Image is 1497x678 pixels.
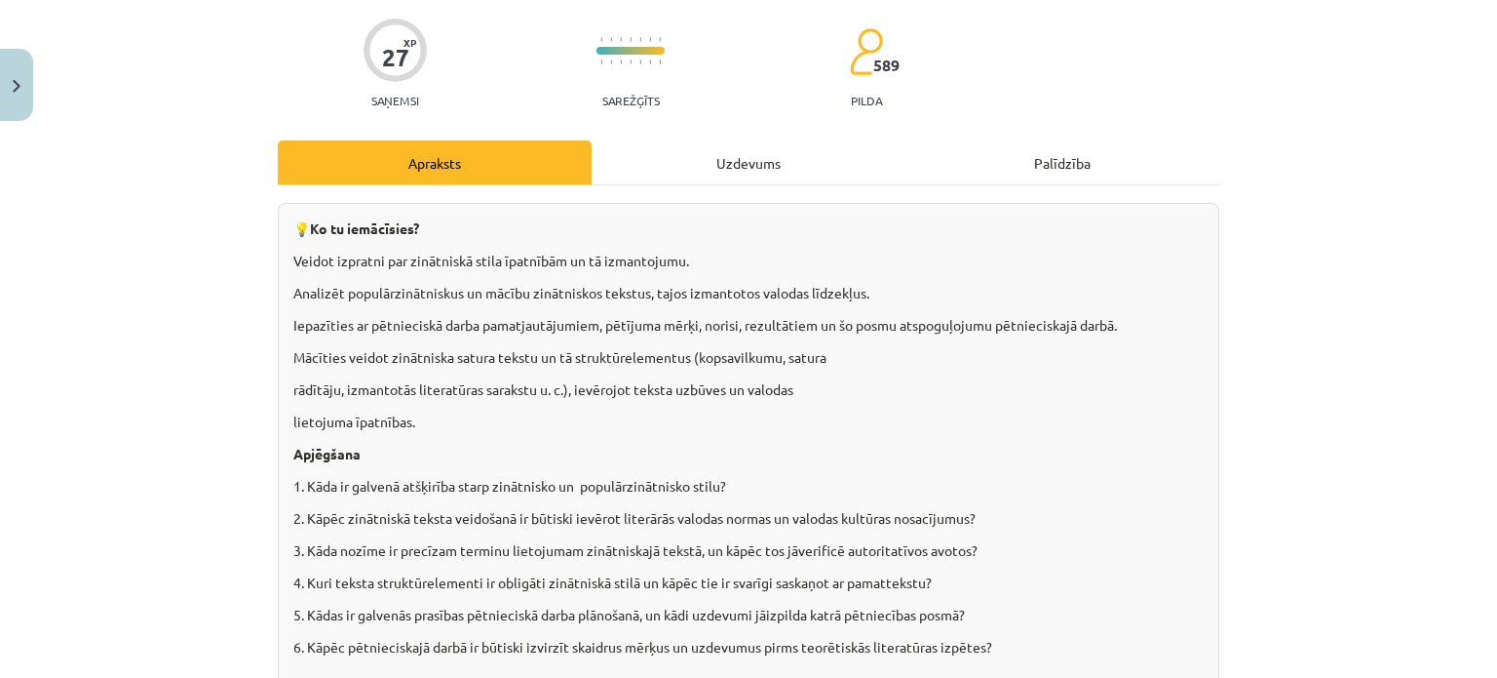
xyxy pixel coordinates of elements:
p: 2. Kāpēc zinātniskā teksta veidošanā ir būtiski ievērot literārās valodas normas un valodas kultū... [293,508,1204,529]
img: icon-short-line-57e1e144782c952c97e751825c79c345078a6d821885a25fce030b3d8c18986b.svg [659,37,661,42]
p: 1. Kāda ir galvenā atšķirība starp zinātnisko un populārzinātnisko stilu? [293,476,1204,497]
p: 6. Kāpēc pētnieciskajā darbā ir būtiski izvirzīt skaidrus mērķus un uzdevumus pirms teorētiskās l... [293,637,1204,658]
strong: Ko tu iemācīsies? [310,219,419,237]
img: icon-short-line-57e1e144782c952c97e751825c79c345078a6d821885a25fce030b3d8c18986b.svg [610,60,612,64]
img: icon-short-line-57e1e144782c952c97e751825c79c345078a6d821885a25fce030b3d8c18986b.svg [630,60,632,64]
p: 3. Kāda nozīme ir precīzam terminu lietojumam zinātniskajā tekstā, un kāpēc tos jāverificē autori... [293,540,1204,561]
img: icon-short-line-57e1e144782c952c97e751825c79c345078a6d821885a25fce030b3d8c18986b.svg [649,37,651,42]
img: icon-short-line-57e1e144782c952c97e751825c79c345078a6d821885a25fce030b3d8c18986b.svg [600,60,602,64]
p: Analizēt populārzinātniskus un mācību zinātniskos tekstus, tajos izmantotos valodas līdzekļus. [293,283,1204,303]
img: icon-short-line-57e1e144782c952c97e751825c79c345078a6d821885a25fce030b3d8c18986b.svg [600,37,602,42]
p: Mācīties veidot zinātniska satura tekstu un tā struktūrelementus (kopsavilkumu, satura [293,347,1204,368]
p: 💡 [293,219,1204,239]
div: Apraksts [278,140,592,184]
p: Sarežģīts [602,94,660,107]
p: rādītāju, izmantotās literatūras sarakstu u. c.), ievērojot teksta uzbūves un valodas [293,379,1204,400]
p: lietojuma īpatnības. [293,412,1204,432]
p: Saņemsi [364,94,427,107]
img: icon-short-line-57e1e144782c952c97e751825c79c345078a6d821885a25fce030b3d8c18986b.svg [610,37,612,42]
span: XP [403,37,416,48]
img: icon-short-line-57e1e144782c952c97e751825c79c345078a6d821885a25fce030b3d8c18986b.svg [620,37,622,42]
div: Palīdzība [905,140,1219,184]
img: icon-short-line-57e1e144782c952c97e751825c79c345078a6d821885a25fce030b3d8c18986b.svg [630,37,632,42]
p: 4. Kuri teksta struktūrelementi ir obligāti zinātniskā stilā un kāpēc tie ir svarīgi saskaņot ar ... [293,573,1204,593]
strong: Apjēgšana [293,445,361,462]
p: Iepazīties ar pētnieciskā darba pamatjautājumiem, pētījuma mērķi, norisi, rezultātiem un šo posmu... [293,315,1204,336]
img: icon-short-line-57e1e144782c952c97e751825c79c345078a6d821885a25fce030b3d8c18986b.svg [620,60,622,64]
p: Veidot izpratni par zinātniskā stila īpatnībām un tā izmantojumu. [293,251,1204,271]
div: 27 [382,44,409,71]
img: students-c634bb4e5e11cddfef0936a35e636f08e4e9abd3cc4e673bd6f9a4125e45ecb1.svg [849,27,883,76]
p: pilda [851,94,882,107]
div: Uzdevums [592,140,905,184]
img: icon-short-line-57e1e144782c952c97e751825c79c345078a6d821885a25fce030b3d8c18986b.svg [639,37,641,42]
img: icon-short-line-57e1e144782c952c97e751825c79c345078a6d821885a25fce030b3d8c18986b.svg [639,60,641,64]
img: icon-close-lesson-0947bae3869378f0d4975bcd49f059093ad1ed9edebbc8119c70593378902aed.svg [13,80,20,93]
p: 5. Kādas ir galvenās prasības pētnieciskā darba plānošanā, un kādi uzdevumi jāizpilda katrā pētni... [293,605,1204,625]
img: icon-short-line-57e1e144782c952c97e751825c79c345078a6d821885a25fce030b3d8c18986b.svg [659,60,661,64]
span: 589 [873,57,900,74]
img: icon-short-line-57e1e144782c952c97e751825c79c345078a6d821885a25fce030b3d8c18986b.svg [649,60,651,64]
